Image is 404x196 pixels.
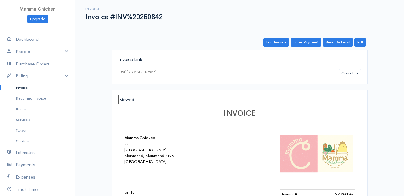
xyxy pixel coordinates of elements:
[291,38,321,47] a: Enter Payment
[124,189,230,195] p: Bill To
[118,95,136,104] span: viewed
[85,13,162,21] h1: Invoice #INV%20250842
[339,69,361,78] button: Copy Link
[118,69,156,74] div: [URL][DOMAIN_NAME]
[124,109,355,118] h1: INVOICE
[354,38,366,47] a: Pdf
[263,38,289,47] a: Edit Invoice
[124,141,230,165] div: 79 [GEOGRAPHIC_DATA] Kleinmond, Kleinmond 7195 [GEOGRAPHIC_DATA]
[85,7,162,11] h6: Invoice
[27,15,48,24] a: Upgrade
[124,135,155,141] b: Mamma Chicken
[323,38,353,47] a: Send By Email
[20,6,56,12] span: Mamma Chicken
[280,135,355,172] img: logo-42320.png
[118,56,361,63] div: Invoice Link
